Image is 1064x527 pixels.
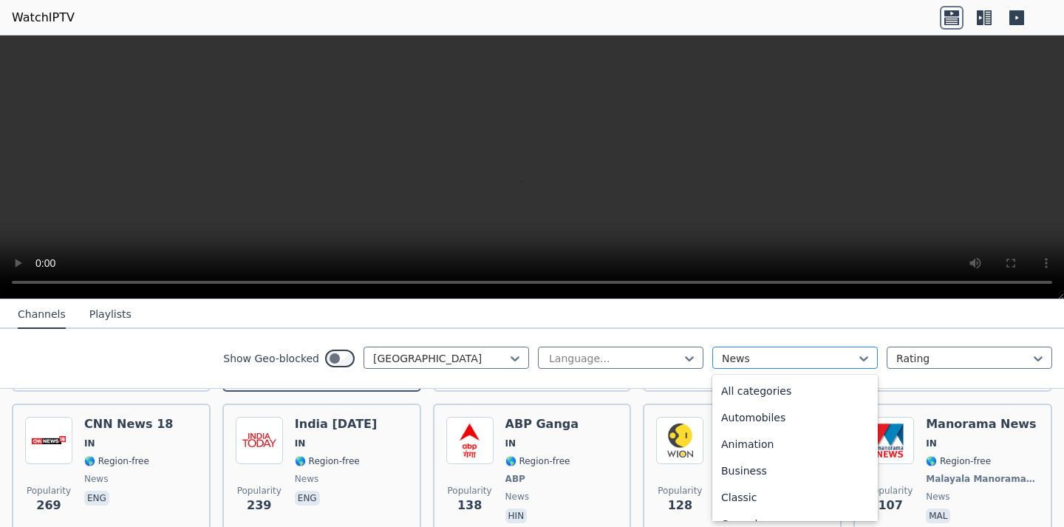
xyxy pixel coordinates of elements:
[505,455,570,467] span: 🌎 Region-free
[926,417,1039,432] h6: Manorama News
[448,485,492,497] span: Popularity
[84,438,95,449] span: IN
[868,485,913,497] span: Popularity
[446,417,494,464] img: ABP Ganga
[926,509,950,523] p: mal
[668,497,692,514] span: 128
[867,417,914,464] img: Manorama News
[237,485,282,497] span: Popularity
[84,417,173,432] h6: CNN News 18
[926,473,1036,485] span: Malayala Manorama Television
[247,497,271,514] span: 239
[12,9,75,27] a: WatchIPTV
[926,438,937,449] span: IN
[505,473,525,485] span: ABP
[457,497,482,514] span: 138
[712,378,878,404] div: All categories
[84,473,108,485] span: news
[656,417,703,464] img: WION
[223,351,319,366] label: Show Geo-blocked
[505,417,579,432] h6: ABP Ganga
[926,455,991,467] span: 🌎 Region-free
[25,417,72,464] img: CNN News 18
[295,438,306,449] span: IN
[18,301,66,329] button: Channels
[505,438,516,449] span: IN
[295,473,318,485] span: news
[295,491,320,506] p: eng
[505,509,528,523] p: hin
[658,485,702,497] span: Popularity
[89,301,132,329] button: Playlists
[505,491,529,503] span: news
[878,497,902,514] span: 107
[712,458,878,484] div: Business
[236,417,283,464] img: India Today
[712,431,878,458] div: Animation
[712,404,878,431] div: Automobiles
[295,455,360,467] span: 🌎 Region-free
[84,491,109,506] p: eng
[712,484,878,511] div: Classic
[84,455,149,467] span: 🌎 Region-free
[36,497,61,514] span: 269
[295,417,378,432] h6: India [DATE]
[27,485,71,497] span: Popularity
[926,491,949,503] span: news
